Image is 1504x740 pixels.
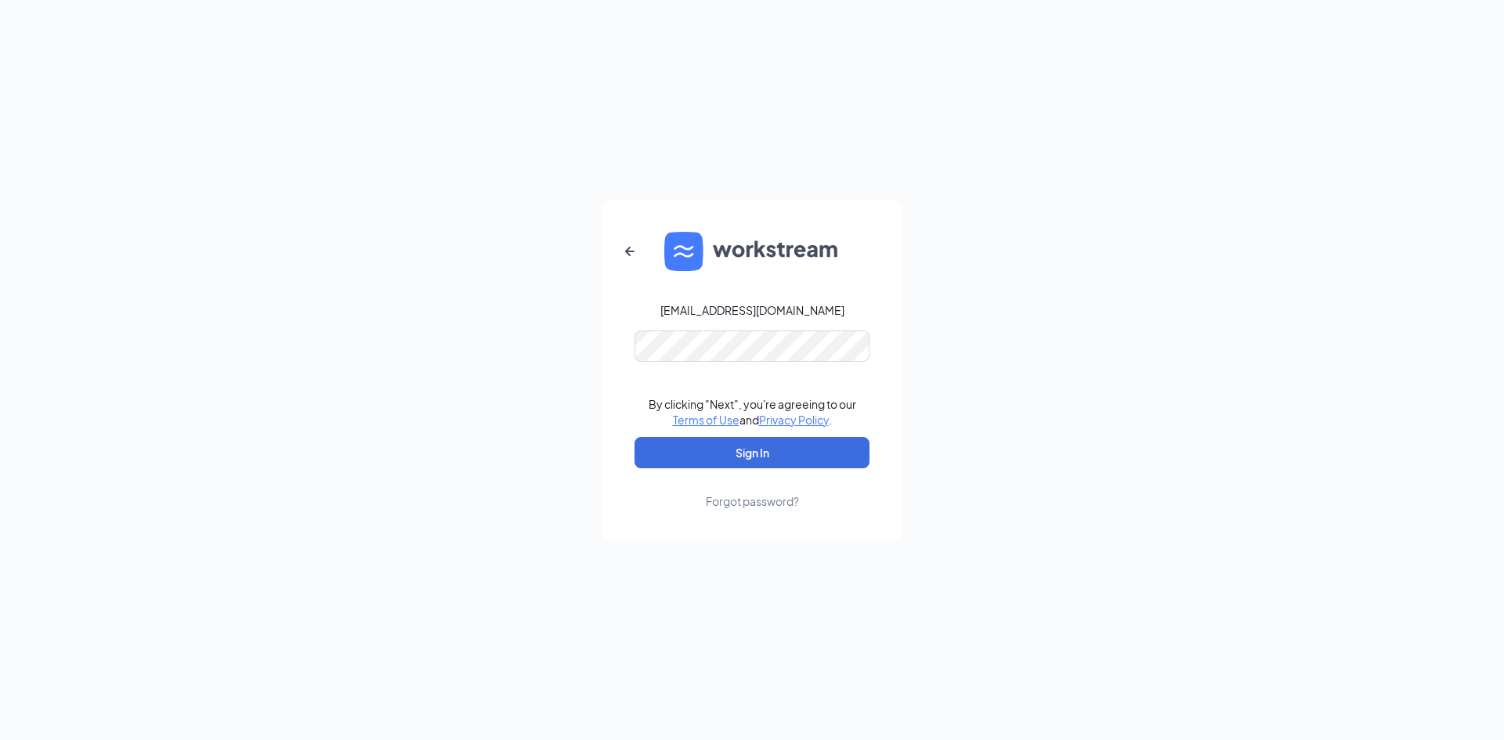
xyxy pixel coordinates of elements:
[706,468,799,509] a: Forgot password?
[759,413,829,427] a: Privacy Policy
[649,396,856,428] div: By clicking "Next", you're agreeing to our and .
[634,437,869,468] button: Sign In
[673,413,739,427] a: Terms of Use
[620,242,639,261] svg: ArrowLeftNew
[611,233,649,270] button: ArrowLeftNew
[706,493,799,509] div: Forgot password?
[664,232,840,271] img: WS logo and Workstream text
[660,302,844,318] div: [EMAIL_ADDRESS][DOMAIN_NAME]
